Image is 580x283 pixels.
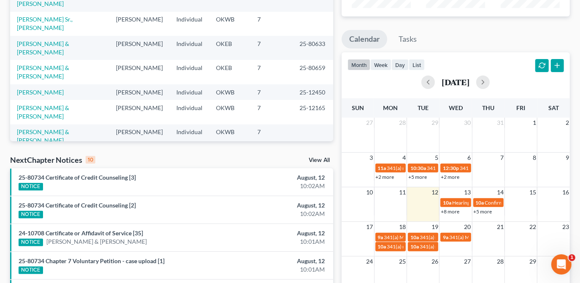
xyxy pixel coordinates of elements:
button: week [370,59,391,70]
td: 7 [251,84,293,100]
span: 341(a) meeting for [PERSON_NAME] & [PERSON_NAME] [420,234,546,240]
span: 10 [366,187,374,197]
td: 7 [251,124,293,148]
a: [PERSON_NAME] & [PERSON_NAME] [17,104,69,120]
span: 26 [431,256,439,267]
span: Thu [482,104,494,111]
span: 341(a) Meeting for [PERSON_NAME] [384,234,466,240]
div: 10:02AM [228,182,325,190]
span: 16 [561,187,570,197]
td: [PERSON_NAME] [109,60,170,84]
a: Tasks [391,30,424,49]
td: 25-80659 [293,60,333,84]
span: Tue [418,104,429,111]
a: [PERSON_NAME] & [PERSON_NAME] [17,64,69,80]
a: 24-10708 Certificate or Affidavit of Service [35] [19,229,143,237]
span: 10a [443,199,451,206]
td: OKWB [209,100,251,124]
span: 7 [499,153,504,163]
span: 12:30p [443,165,459,171]
span: Hearing for [PERSON_NAME] & [PERSON_NAME] [452,199,563,206]
div: 10 [86,156,95,164]
span: 10a [410,234,419,240]
span: 11a [378,165,386,171]
a: [PERSON_NAME] & [PERSON_NAME] [46,237,147,246]
span: 341(a) meeting for [PERSON_NAME] [387,165,469,171]
span: 341(a) meeting for [PERSON_NAME] & [PERSON_NAME] [427,165,553,171]
td: Individual [170,100,209,124]
span: 9a [443,234,448,240]
span: 30 [464,118,472,128]
a: +2 more [376,174,394,180]
span: Sat [548,104,559,111]
span: 3 [369,153,374,163]
span: 14 [496,187,504,197]
a: +5 more [474,208,492,215]
span: 20 [464,222,472,232]
span: 31 [496,118,504,128]
div: NOTICE [19,239,43,246]
span: Fri [516,104,525,111]
span: Wed [449,104,463,111]
span: Mon [383,104,398,111]
span: 9 [565,153,570,163]
div: 10:02AM [228,210,325,218]
span: 28 [398,118,407,128]
span: 8 [532,153,537,163]
td: OKEB [209,36,251,60]
div: August, 12 [228,229,325,237]
span: 27 [464,256,472,267]
span: 11 [398,187,407,197]
a: 25-80734 Certificate of Credit Counseling [3] [19,174,136,181]
div: August, 12 [228,257,325,265]
span: 10a [476,199,484,206]
div: 10:01AM [228,265,325,274]
span: 24 [366,256,374,267]
a: 25-80734 Chapter 7 Voluntary Petition - case upload [1] [19,257,165,264]
button: day [391,59,409,70]
span: 341(a) meeting for [PERSON_NAME] & [PERSON_NAME] [420,243,546,250]
td: [PERSON_NAME] [109,100,170,124]
td: 25-12450 [293,84,333,100]
div: NOTICE [19,267,43,274]
iframe: Intercom live chat [551,254,572,275]
td: [PERSON_NAME] [109,36,170,60]
div: August, 12 [228,173,325,182]
button: list [409,59,425,70]
td: 7 [251,100,293,124]
span: 9a [378,234,383,240]
a: [PERSON_NAME] & [PERSON_NAME] [17,40,69,56]
span: 17 [366,222,374,232]
a: [PERSON_NAME] Sr., [PERSON_NAME] [17,16,73,31]
td: Individual [170,84,209,100]
span: 29 [529,256,537,267]
a: Calendar [342,30,387,49]
span: 19 [431,222,439,232]
td: 7 [251,60,293,84]
span: 1 [569,254,575,261]
td: [PERSON_NAME] [109,84,170,100]
span: 28 [496,256,504,267]
span: 13 [464,187,472,197]
span: Sun [352,104,364,111]
span: 1 [532,118,537,128]
td: Individual [170,12,209,36]
a: 25-80734 Certificate of Credit Counseling [2] [19,202,136,209]
span: 4 [402,153,407,163]
a: +2 more [441,174,459,180]
a: View All [309,157,330,163]
span: 25 [398,256,407,267]
span: 341(a) meeting for [PERSON_NAME] & [PERSON_NAME] [387,243,513,250]
div: NextChapter Notices [10,155,95,165]
span: 27 [366,118,374,128]
span: 10a [410,243,419,250]
div: NOTICE [19,183,43,191]
span: 18 [398,222,407,232]
div: August, 12 [228,201,325,210]
span: 15 [529,187,537,197]
td: OKWB [209,124,251,148]
div: 10:01AM [228,237,325,246]
td: Individual [170,60,209,84]
td: 7 [251,36,293,60]
span: 29 [431,118,439,128]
